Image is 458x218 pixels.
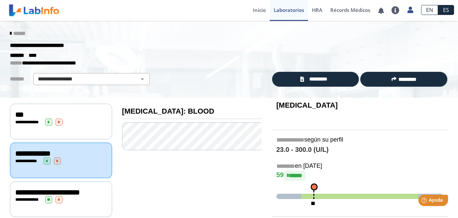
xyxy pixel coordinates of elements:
a: EN [421,5,438,15]
h4: 23.0 - 300.0 (U/L) [276,146,443,154]
iframe: Help widget launcher [399,192,451,211]
h5: en [DATE] [276,163,443,170]
b: [MEDICAL_DATA] [276,101,338,109]
span: HRA [312,7,322,13]
h4: 59 [276,171,443,181]
h5: según su perfil [276,136,443,144]
a: ES [438,5,454,15]
b: [MEDICAL_DATA]: BLOOD [122,107,214,115]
